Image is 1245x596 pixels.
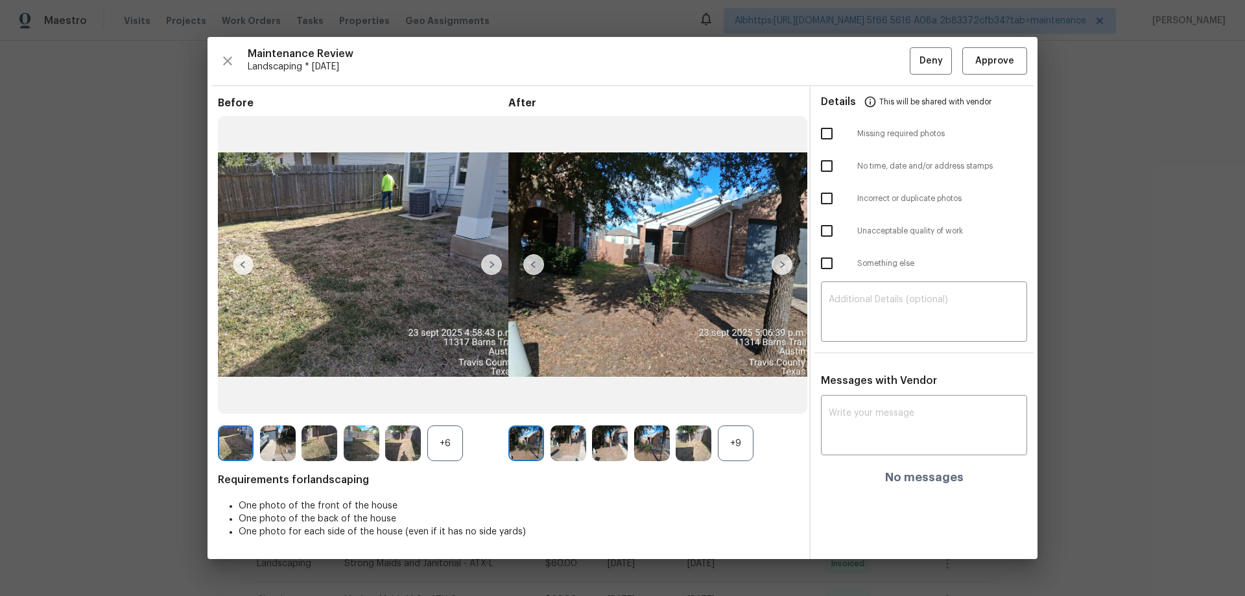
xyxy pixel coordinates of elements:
span: After [508,97,799,110]
div: Something else [811,247,1037,280]
div: +6 [427,425,463,461]
span: Maintenance Review [248,47,910,60]
li: One photo of the back of the house [239,512,799,525]
span: Landscaping * [DATE] [248,60,910,73]
div: +9 [718,425,753,461]
span: No time, date and/or address stamps [857,161,1027,172]
span: Approve [975,53,1014,69]
li: One photo for each side of the house (even if it has no side yards) [239,525,799,538]
span: Requirements for landscaping [218,473,799,486]
img: left-chevron-button-url [233,254,254,275]
span: Missing required photos [857,128,1027,139]
span: Incorrect or duplicate photos [857,193,1027,204]
span: Unacceptable quality of work [857,226,1027,237]
span: Deny [919,53,943,69]
h4: No messages [885,471,964,484]
span: Messages with Vendor [821,375,937,386]
button: Deny [910,47,952,75]
img: right-chevron-button-url [772,254,792,275]
div: No time, date and/or address stamps [811,150,1037,182]
div: Unacceptable quality of work [811,215,1037,247]
img: left-chevron-button-url [523,254,544,275]
span: Details [821,86,856,117]
img: right-chevron-button-url [481,254,502,275]
div: Incorrect or duplicate photos [811,182,1037,215]
span: Before [218,97,508,110]
span: Something else [857,258,1027,269]
li: One photo of the front of the house [239,499,799,512]
div: Missing required photos [811,117,1037,150]
button: Approve [962,47,1027,75]
span: This will be shared with vendor [879,86,991,117]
